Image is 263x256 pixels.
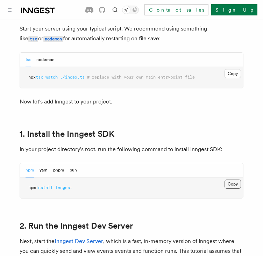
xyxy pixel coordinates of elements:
button: nodemon [36,53,55,67]
p: Start your server using your typical script. We recommend using something like or for automatical... [20,24,243,44]
button: Find something... [111,6,119,14]
span: tsx [36,75,43,80]
a: Contact sales [144,4,208,15]
button: bun [70,163,77,177]
a: tsx [28,35,38,42]
button: pnpm [53,163,64,177]
span: watch [45,75,58,80]
a: Inngest Dev Server [55,238,103,244]
button: Toggle navigation [6,6,14,14]
span: npm [28,185,36,190]
button: Copy [225,180,241,189]
button: tsx [26,53,31,67]
span: ./index.ts [60,75,85,80]
button: Toggle dark mode [122,6,139,14]
span: # replace with your own main entrypoint file [87,75,195,80]
code: tsx [28,36,38,42]
a: nodemon [43,35,63,42]
button: Copy [225,69,241,78]
p: In your project directory's root, run the following command to install Inngest SDK: [20,144,243,154]
span: npx [28,75,36,80]
span: inngest [55,185,72,190]
span: install [36,185,53,190]
p: Now let's add Inngest to your project. [20,97,243,107]
code: nodemon [43,36,63,42]
a: Sign Up [211,4,257,15]
button: npm [26,163,34,177]
button: yarn [40,163,48,177]
a: 1. Install the Inngest SDK [20,129,114,139]
a: 2. Run the Inngest Dev Server [20,221,133,231]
